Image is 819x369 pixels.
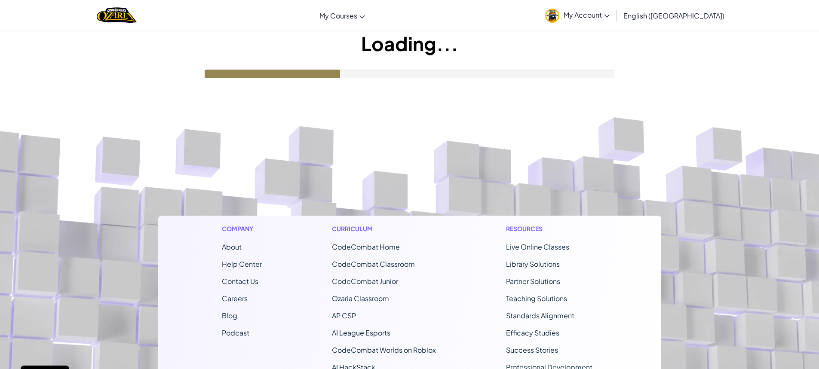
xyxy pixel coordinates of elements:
span: English ([GEOGRAPHIC_DATA]) [623,11,724,20]
a: Blog [222,311,237,320]
a: CodeCombat Junior [332,277,398,286]
span: My Account [564,10,610,19]
h1: Company [222,224,262,233]
img: Home [97,6,137,24]
a: Ozaria by CodeCombat logo [97,6,137,24]
a: Success Stories [506,345,558,354]
span: CodeCombat Home [332,242,400,251]
a: Podcast [222,328,249,337]
a: CodeCombat Classroom [332,259,415,268]
a: Partner Solutions [506,277,560,286]
a: My Account [541,2,614,29]
span: My Courses [319,11,357,20]
h1: Curriculum [332,224,436,233]
a: Careers [222,294,248,303]
a: Efficacy Studies [506,328,559,337]
a: AI League Esports [332,328,390,337]
a: Help Center [222,259,262,268]
a: English ([GEOGRAPHIC_DATA]) [619,4,729,27]
img: avatar [545,9,559,23]
a: About [222,242,242,251]
a: Ozaria Classroom [332,294,389,303]
a: Standards Alignment [506,311,574,320]
a: CodeCombat Worlds on Roblox [332,345,436,354]
a: Live Online Classes [506,242,569,251]
a: Teaching Solutions [506,294,567,303]
h1: Resources [506,224,598,233]
a: AP CSP [332,311,356,320]
a: Library Solutions [506,259,560,268]
span: Contact Us [222,277,258,286]
a: My Courses [315,4,369,27]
